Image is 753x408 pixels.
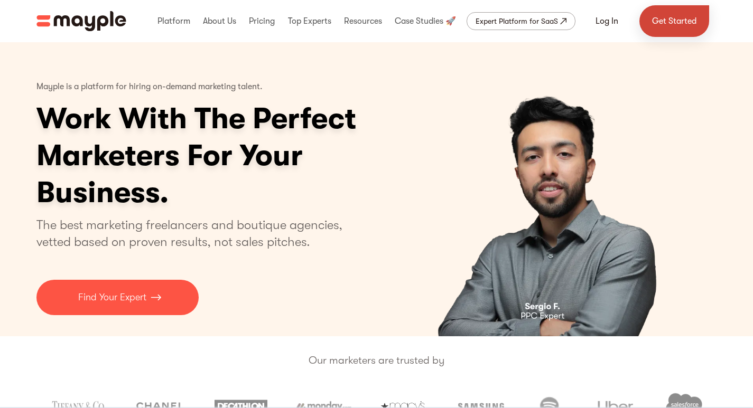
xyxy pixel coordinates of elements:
h1: Work With The Perfect Marketers For Your Business. [36,100,438,211]
a: home [36,11,126,31]
p: Find Your Expert [78,290,146,305]
p: The best marketing freelancers and boutique agencies, vetted based on proven results, not sales p... [36,216,355,250]
a: Find Your Expert [36,280,199,315]
div: 1 of 4 [387,42,717,336]
div: Expert Platform for SaaS [476,15,558,27]
div: Platform [155,4,193,38]
p: Mayple is a platform for hiring on-demand marketing talent. [36,74,263,100]
img: Mayple logo [36,11,126,31]
div: Pricing [246,4,277,38]
div: About Us [200,4,239,38]
div: Resources [341,4,385,38]
a: Get Started [639,5,709,37]
a: Log In [583,8,631,34]
div: Top Experts [285,4,334,38]
a: Expert Platform for SaaS [467,12,575,30]
div: carousel [387,42,717,336]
